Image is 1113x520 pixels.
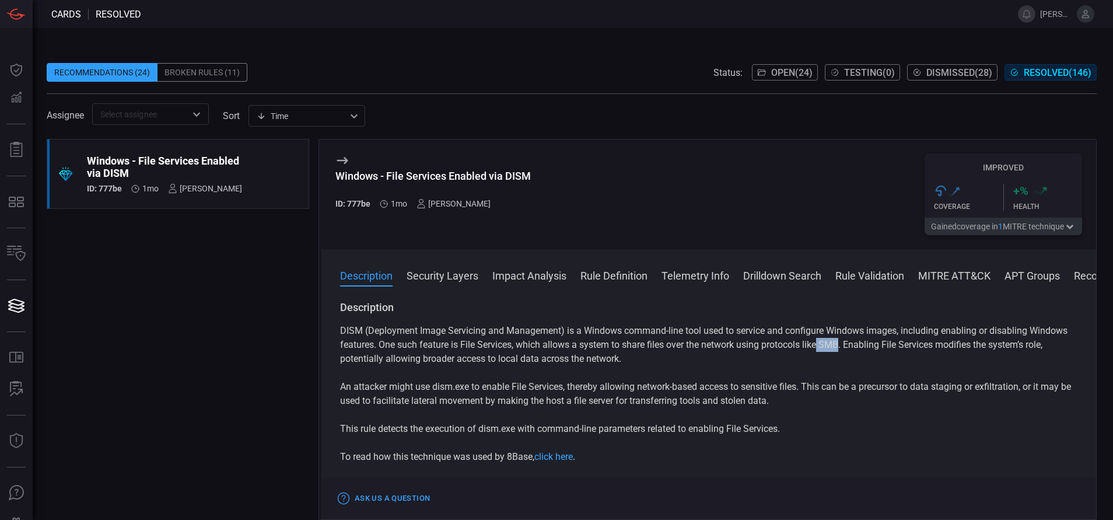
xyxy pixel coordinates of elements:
div: Recommendations (24) [47,63,157,82]
label: sort [223,110,240,121]
h5: ID: 777be [87,184,122,193]
span: Status: [713,67,743,78]
button: Telemetry Info [661,268,729,282]
h5: Improved [925,163,1082,172]
button: Open(24) [752,64,818,81]
div: Broken Rules (11) [157,63,247,82]
button: Resolved(146) [1005,64,1097,81]
span: Jul 06, 2025 8:47 AM [391,199,407,208]
button: Ask Us a Question [335,490,433,508]
div: Coverage [934,203,1003,211]
h3: + % [1013,184,1028,198]
h3: Description [340,301,1077,315]
span: 1 [998,222,1003,231]
p: An attacker might use dism.exe to enable File Services, thereby allowing network-based access to ... [340,380,1077,408]
span: Jul 06, 2025 8:47 AM [142,184,159,193]
button: Drilldown Search [743,268,821,282]
div: [PERSON_NAME] [168,184,242,193]
span: Dismissed ( 28 ) [926,67,992,78]
h5: ID: 777be [335,199,370,208]
button: Gainedcoverage in1MITRE technique [925,218,1082,235]
input: Select assignee [96,107,186,121]
button: Security Layers [407,268,478,282]
span: Testing ( 0 ) [844,67,895,78]
button: Impact Analysis [492,268,566,282]
div: [PERSON_NAME] [416,199,491,208]
button: Testing(0) [825,64,900,81]
button: Rule Validation [835,268,904,282]
span: Cards [51,9,81,20]
span: Open ( 24 ) [771,67,813,78]
p: DISM (Deployment Image Servicing and Management) is a Windows command-line tool used to service a... [340,324,1077,366]
button: Cards [2,292,30,320]
button: Dashboard [2,56,30,84]
button: ALERT ANALYSIS [2,375,30,403]
button: Ask Us A Question [2,479,30,507]
span: resolved [96,9,141,20]
div: Time [257,110,346,122]
button: Open [188,106,205,123]
button: Reports [2,136,30,164]
button: Rule Catalog [2,344,30,372]
button: Inventory [2,240,30,268]
button: APT Groups [1005,268,1060,282]
p: To read how this technique was used by 8Base, . [340,450,1077,464]
button: Rule Definition [580,268,647,282]
span: Resolved ( 146 ) [1024,67,1091,78]
button: MITRE - Detection Posture [2,188,30,216]
button: MITRE ATT&CK [918,268,991,282]
button: Threat Intelligence [2,427,30,455]
div: Windows - File Services Enabled via DISM [335,170,531,182]
button: Dismissed(28) [907,64,998,81]
button: Description [340,268,393,282]
div: Windows - File Services Enabled via DISM [87,155,242,179]
span: [PERSON_NAME].[PERSON_NAME] [1040,9,1072,19]
button: Detections [2,84,30,112]
span: Assignee [47,110,84,121]
p: This rule detects the execution of dism.exe with command-line parameters related to enabling File... [340,422,1077,436]
div: Health [1013,203,1083,211]
a: click here [534,451,573,462]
